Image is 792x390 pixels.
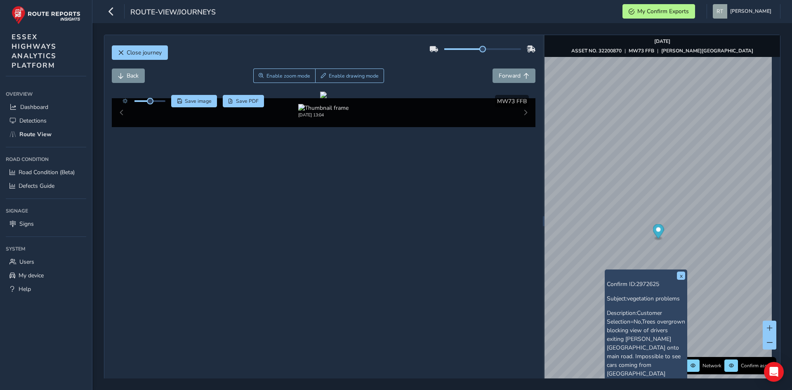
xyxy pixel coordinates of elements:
strong: [DATE] [654,38,670,45]
a: Users [6,255,86,269]
span: Back [127,72,139,80]
span: ESSEX HIGHWAYS ANALYTICS PLATFORM [12,32,57,70]
p: Subject: [607,294,685,303]
button: My Confirm Exports [622,4,695,19]
button: [PERSON_NAME] [713,4,774,19]
strong: [PERSON_NAME][GEOGRAPHIC_DATA] [661,47,753,54]
strong: ASSET NO. 32200870 [571,47,622,54]
a: Help [6,282,86,296]
span: Help [19,285,31,293]
div: [DATE] 13:04 [298,112,349,118]
a: My device [6,269,86,282]
div: | | [571,47,753,54]
a: Route View [6,128,86,141]
span: Enable drawing mode [329,73,379,79]
span: Signs [19,220,34,228]
button: Back [112,69,145,83]
span: Dashboard [20,103,48,111]
span: Enable zoom mode [266,73,310,79]
span: My Confirm Exports [637,7,689,15]
p: Confirm ID: [607,280,685,288]
span: Save image [185,98,212,104]
span: vegetation problems [627,295,680,303]
img: diamond-layout [713,4,727,19]
span: Save PDF [236,98,259,104]
span: [PERSON_NAME] [730,4,771,19]
button: Draw [315,69,384,83]
span: Road Condition (Beta) [19,168,75,176]
span: Confirm assets [741,362,774,369]
div: Signage [6,205,86,217]
button: Forward [493,69,535,83]
span: route-view/journeys [130,7,216,19]
div: System [6,243,86,255]
button: Close journey [112,45,168,60]
button: Zoom [253,69,316,83]
div: Overview [6,88,86,100]
span: Forward [499,72,521,80]
div: Open Intercom Messenger [764,362,784,382]
a: Signs [6,217,86,231]
img: rr logo [12,6,80,24]
span: My device [19,272,44,279]
a: Road Condition (Beta) [6,165,86,179]
span: Route View [19,130,52,138]
button: PDF [223,95,264,107]
div: Road Condition [6,153,86,165]
a: Dashboard [6,100,86,114]
img: Thumbnail frame [298,104,349,112]
span: Users [19,258,34,266]
span: 2972625 [636,280,659,288]
span: Network [702,362,721,369]
span: Detections [19,117,47,125]
button: Save [171,95,217,107]
a: Detections [6,114,86,128]
span: Close journey [127,49,162,57]
div: Map marker [653,224,664,241]
span: Defects Guide [19,182,54,190]
a: Defects Guide [6,179,86,193]
span: MW73 FFB [497,97,527,105]
button: x [677,272,685,280]
strong: MW73 FFB [629,47,654,54]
